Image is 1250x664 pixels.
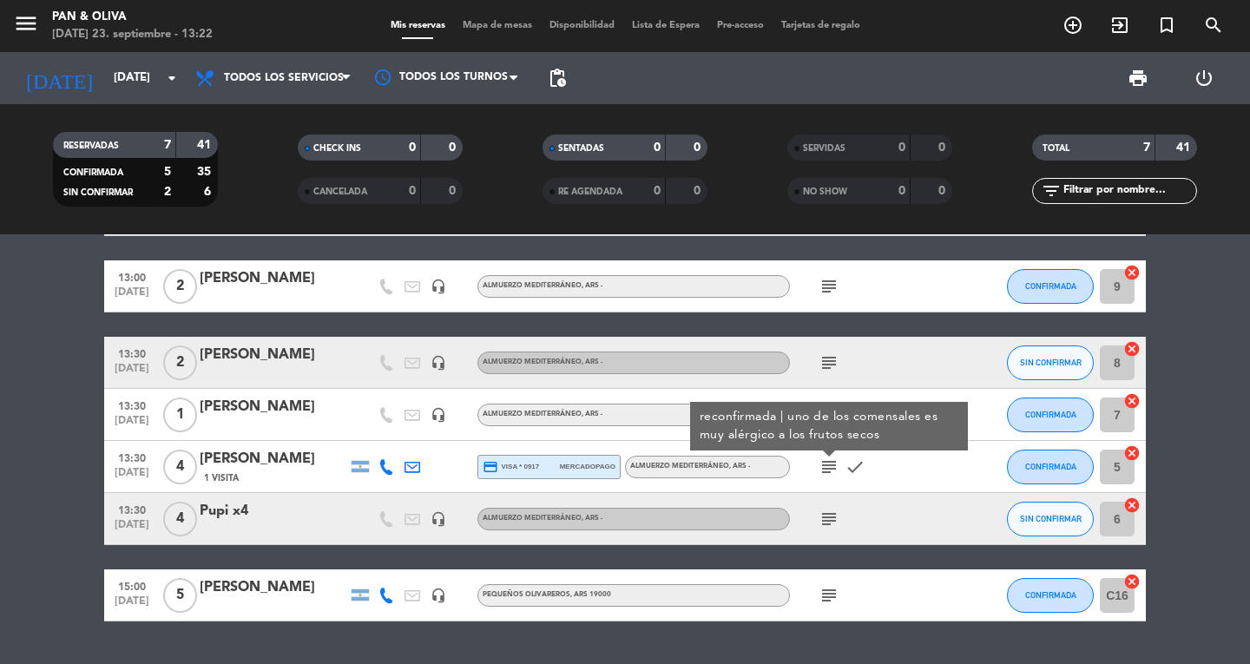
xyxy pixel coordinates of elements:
span: TOTAL [1043,144,1069,153]
span: CANCELADA [313,187,367,196]
span: CONFIRMADA [1025,410,1076,419]
span: Pequeños Olivareros [483,591,611,598]
span: SIN CONFIRMAR [63,188,133,197]
span: 5 [163,578,197,613]
span: , ARS 19000 [570,591,611,598]
div: [DATE] 23. septiembre - 13:22 [52,26,213,43]
span: 13:30 [110,395,154,415]
strong: 6 [204,186,214,198]
i: headset_mic [431,279,446,294]
span: 13:30 [110,447,154,467]
span: print [1128,68,1148,89]
span: visa * 0917 [483,459,539,475]
i: cancel [1123,444,1141,462]
i: subject [819,457,839,477]
i: headset_mic [431,511,446,527]
span: , ARS - [582,282,602,289]
span: , ARS - [582,515,602,522]
i: cancel [1123,264,1141,281]
i: check [845,457,865,477]
i: cancel [1123,392,1141,410]
span: , ARS - [729,463,750,470]
span: Almuerzo Mediterráneo [483,358,602,365]
span: Disponibilidad [541,21,623,30]
span: Tarjetas de regalo [773,21,869,30]
span: Almuerzo Mediterráneo [630,463,750,470]
strong: 0 [449,141,459,154]
strong: 7 [1143,141,1150,154]
div: [PERSON_NAME] [200,267,347,290]
span: SERVIDAS [803,144,845,153]
span: mercadopago [560,461,615,472]
button: CONFIRMADA [1007,578,1094,613]
span: [DATE] [110,519,154,539]
i: headset_mic [431,355,446,371]
div: Pan & Oliva [52,9,213,26]
span: CONFIRMADA [1025,462,1076,471]
span: CONFIRMADA [63,168,123,177]
strong: 0 [449,185,459,197]
i: search [1203,15,1224,36]
span: [DATE] [110,363,154,383]
strong: 0 [898,185,905,197]
span: [DATE] [110,286,154,306]
div: [PERSON_NAME] [200,448,347,470]
span: 2 [163,269,197,304]
span: 1 Visita [204,471,239,485]
span: , ARS - [582,358,602,365]
span: Almuerzo Mediterráneo [483,282,602,289]
span: [DATE] [110,415,154,435]
div: reconfirmada | uno de los comensales es muy alérgico a los frutos secos [700,408,959,444]
span: Mapa de mesas [454,21,541,30]
strong: 41 [197,139,214,151]
i: arrow_drop_down [161,68,182,89]
span: , ARS - [582,411,602,417]
span: SIN CONFIRMAR [1020,358,1082,367]
span: NO SHOW [803,187,847,196]
i: [DATE] [13,59,105,97]
strong: 0 [694,141,704,154]
strong: 0 [938,185,949,197]
strong: 0 [654,185,661,197]
span: 4 [163,502,197,536]
i: cancel [1123,573,1141,590]
input: Filtrar por nombre... [1062,181,1196,201]
span: 13:30 [110,499,154,519]
div: [PERSON_NAME] [200,396,347,418]
div: LOG OUT [1171,52,1237,104]
strong: 7 [164,139,171,151]
i: headset_mic [431,407,446,423]
i: exit_to_app [1109,15,1130,36]
button: CONFIRMADA [1007,450,1094,484]
span: SIN CONFIRMAR [1020,514,1082,523]
span: [DATE] [110,467,154,487]
i: power_settings_new [1194,68,1214,89]
span: 4 [163,450,197,484]
span: 13:00 [110,266,154,286]
strong: 2 [164,186,171,198]
div: Pupi x4 [200,500,347,523]
div: [PERSON_NAME] [200,344,347,366]
span: Almuerzo Mediterráneo [483,411,602,417]
span: Mis reservas [382,21,454,30]
span: Almuerzo Mediterráneo [483,515,602,522]
strong: 41 [1176,141,1194,154]
i: subject [819,509,839,529]
i: credit_card [483,459,498,475]
span: CONFIRMADA [1025,281,1076,291]
strong: 0 [654,141,661,154]
span: 1 [163,398,197,432]
span: CONFIRMADA [1025,590,1076,600]
strong: 0 [409,141,416,154]
span: RE AGENDADA [558,187,622,196]
button: menu [13,10,39,43]
span: Todos los servicios [224,72,344,84]
span: 2 [163,345,197,380]
button: SIN CONFIRMAR [1007,502,1094,536]
strong: 0 [409,185,416,197]
i: add_circle_outline [1062,15,1083,36]
i: cancel [1123,496,1141,514]
strong: 5 [164,166,171,178]
span: Pre-acceso [708,21,773,30]
span: [DATE] [110,595,154,615]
